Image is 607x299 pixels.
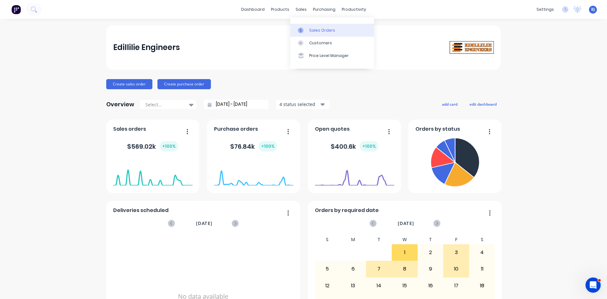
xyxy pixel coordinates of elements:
div: $ 569.02k [127,141,178,152]
div: 13 [340,278,366,294]
div: T [366,235,392,244]
div: 2 [418,245,443,260]
div: 10 [444,261,469,277]
span: Purchase orders [214,125,258,133]
span: Sales orders [113,125,146,133]
span: Orders by status [415,125,460,133]
div: + 100 % [160,141,178,152]
div: 4 status selected [279,101,319,108]
span: [DATE] [398,220,414,227]
div: 17 [444,278,469,294]
a: Customers [290,37,374,49]
div: F [443,235,469,244]
button: add card [438,100,462,108]
div: productivity [339,5,369,14]
div: S [469,235,495,244]
div: 3 [444,245,469,260]
div: 18 [469,278,495,294]
div: 12 [315,278,340,294]
span: BJ [591,7,595,12]
button: 4 status selected [276,100,330,109]
div: $ 400.6k [331,141,378,152]
button: edit dashboard [465,100,501,108]
span: Deliveries scheduled [113,207,169,214]
img: Factory [11,5,21,14]
div: Overview [106,98,134,111]
button: Create sales order [106,79,152,89]
iframe: Intercom live chat [586,277,601,293]
div: 6 [340,261,366,277]
div: 16 [418,278,443,294]
div: Price Level Manager [309,53,349,59]
div: + 100 % [360,141,378,152]
div: products [268,5,292,14]
a: Sales Orders [290,24,374,36]
div: Sales Orders [309,28,335,33]
div: 9 [418,261,443,277]
div: + 100 % [259,141,277,152]
div: 8 [392,261,417,277]
img: Edillilie Engineers [450,41,494,54]
span: Open quotes [315,125,350,133]
div: 7 [366,261,392,277]
div: sales [292,5,310,14]
div: 5 [315,261,340,277]
div: Edillilie Engineers [113,41,180,54]
div: 15 [392,278,417,294]
div: 4 [469,245,495,260]
div: M [340,235,366,244]
div: T [418,235,444,244]
div: 11 [469,261,495,277]
button: Create purchase order [157,79,211,89]
div: settings [533,5,557,14]
div: S [315,235,340,244]
div: 1 [392,245,417,260]
div: W [392,235,418,244]
div: $ 76.84k [230,141,277,152]
div: 14 [366,278,392,294]
a: Price Level Manager [290,49,374,62]
div: purchasing [310,5,339,14]
a: dashboard [238,5,268,14]
span: [DATE] [196,220,212,227]
div: Customers [309,40,332,46]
